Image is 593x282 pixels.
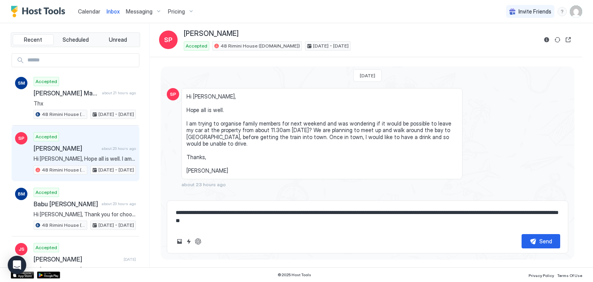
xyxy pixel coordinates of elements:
span: SP [18,135,24,142]
span: about 21 hours ago [102,90,136,95]
button: Send [522,234,560,248]
span: Accepted [186,42,207,49]
div: tab-group [11,32,140,47]
span: [DATE] [124,257,136,262]
span: [PERSON_NAME] Man [PERSON_NAME] [34,89,99,97]
span: 48 Rimini House ([DOMAIN_NAME]) [42,222,85,229]
span: BM [18,190,25,197]
span: 48 Rimini House ([DOMAIN_NAME]) [220,42,300,49]
button: Quick reply [184,237,193,246]
span: Pricing [168,8,185,15]
a: Google Play Store [37,272,60,279]
div: Open Intercom Messenger [8,256,26,274]
span: Accepted [36,189,57,196]
span: SM [18,80,25,87]
span: Messaging [126,8,152,15]
button: Sync reservation [553,35,562,44]
button: Reservation information [542,35,551,44]
div: Send [539,237,552,245]
a: Inbox [107,7,120,15]
button: Scheduled [55,34,96,45]
span: Terms Of Use [557,273,582,278]
span: Calendar [78,8,100,15]
span: Hi [PERSON_NAME], Hope all is well. I am trying to organise family members for next weekend and w... [186,93,457,174]
button: Upload image [175,237,184,246]
a: Privacy Policy [529,271,554,279]
span: [PERSON_NAME] [34,144,98,152]
div: User profile [570,5,582,18]
span: Hi [PERSON_NAME], Thank you for choosing our flat for your stay! We're looking forward to hosting... [34,211,136,218]
span: [PERSON_NAME] [184,29,239,38]
button: Scheduled Messages [496,194,568,204]
span: about 23 hours ago [102,146,136,151]
input: Input Field [24,54,139,67]
span: [DATE] [360,73,375,78]
button: ChatGPT Auto Reply [193,237,203,246]
button: Unread [97,34,138,45]
a: Calendar [78,7,100,15]
span: Accepted [36,133,57,140]
span: Scheduled [63,36,89,43]
span: © 2025 Host Tools [278,272,311,277]
span: Accepted [36,78,57,85]
span: [DATE] - [DATE] [313,42,349,49]
a: Host Tools Logo [11,6,69,17]
span: Privacy Policy [529,273,554,278]
button: Open reservation [564,35,573,44]
span: Hi [PERSON_NAME], Thank you for choosing our flat for your stay! We're looking forward to hosting... [34,266,136,273]
span: [DATE] - [DATE] [98,111,134,118]
span: about 23 hours ago [102,201,136,206]
span: Babu [PERSON_NAME] [34,200,98,208]
span: Unread [109,36,127,43]
span: Recent [24,36,42,43]
a: App Store [11,272,34,279]
span: JS [19,246,24,253]
span: [DATE] - [DATE] [98,222,134,229]
span: SP [164,35,173,44]
span: Thx [34,100,136,107]
span: about 23 hours ago [181,182,226,187]
span: [DATE] - [DATE] [98,166,134,173]
span: [PERSON_NAME] [34,255,120,263]
button: Recent [13,34,54,45]
span: Hi [PERSON_NAME], Hope all is well. I am trying to organise family members for next weekend and w... [34,155,136,162]
span: Accepted [36,244,57,251]
span: 48 Rimini House ([DOMAIN_NAME]) [42,166,85,173]
span: Invite Friends [518,8,551,15]
a: Terms Of Use [557,271,582,279]
span: Inbox [107,8,120,15]
span: SP [170,91,176,98]
span: 48 Rimini House ([DOMAIN_NAME]) [42,111,85,118]
div: menu [557,7,567,16]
